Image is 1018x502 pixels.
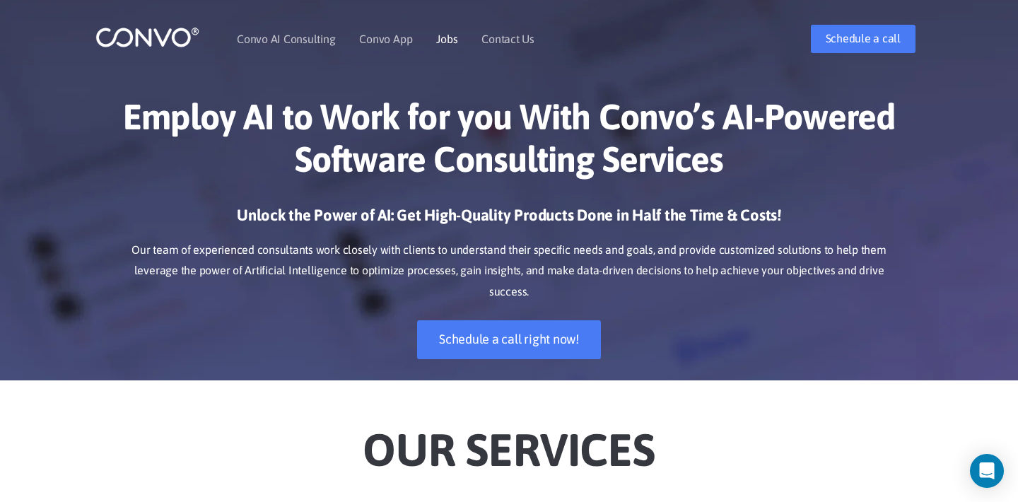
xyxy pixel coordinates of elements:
[117,95,901,191] h1: Employ AI to Work for you With Convo’s AI-Powered Software Consulting Services
[95,26,199,48] img: logo_1.png
[481,33,534,45] a: Contact Us
[811,25,915,53] a: Schedule a call
[417,320,601,359] a: Schedule a call right now!
[970,454,1004,488] div: Open Intercom Messenger
[237,33,335,45] a: Convo AI Consulting
[117,205,901,236] h3: Unlock the Power of AI: Get High-Quality Products Done in Half the Time & Costs!
[117,240,901,303] p: Our team of experienced consultants work closely with clients to understand their specific needs ...
[117,402,901,481] h2: Our Services
[436,33,457,45] a: Jobs
[359,33,412,45] a: Convo App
